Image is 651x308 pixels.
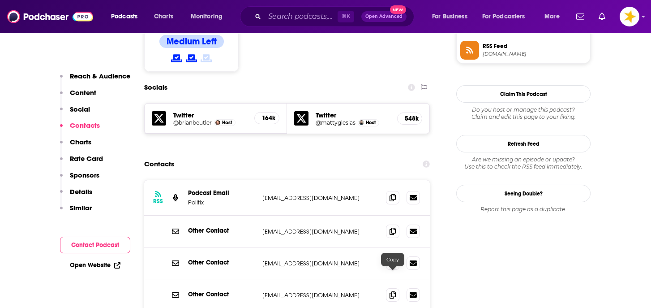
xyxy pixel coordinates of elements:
[390,5,406,14] span: New
[60,138,91,154] button: Charts
[184,9,234,24] button: open menu
[456,106,591,113] span: Do you host or manage this podcast?
[188,291,255,298] p: Other Contact
[111,10,137,23] span: Podcasts
[456,85,591,103] button: Claim This Podcast
[70,261,120,269] a: Open Website
[262,228,379,235] p: [EMAIL_ADDRESS][DOMAIN_NAME]
[144,79,167,96] h2: Socials
[7,8,93,25] img: Podchaser - Follow, Share and Rate Podcasts
[60,187,92,204] button: Details
[359,120,364,125] img: Matthew Yglesias
[482,10,525,23] span: For Podcasters
[70,204,92,212] p: Similar
[262,260,379,267] p: [EMAIL_ADDRESS][DOMAIN_NAME]
[544,10,560,23] span: More
[381,253,404,266] div: Copy
[70,105,90,113] p: Social
[70,171,99,179] p: Sponsors
[538,9,571,24] button: open menu
[456,156,591,170] div: Are we missing an episode or update? Use this to check the RSS feed immediately.
[573,9,588,24] a: Show notifications dropdown
[476,9,538,24] button: open menu
[60,154,103,171] button: Rate Card
[483,51,587,57] span: feeds.feedburner.com
[191,10,223,23] span: Monitoring
[148,9,179,24] a: Charts
[248,6,423,27] div: Search podcasts, credits, & more...
[60,121,100,138] button: Contacts
[70,187,92,196] p: Details
[173,119,212,126] a: @brianbeutler
[456,185,591,202] a: Seeing Double?
[60,72,130,88] button: Reach & Audience
[620,7,639,26] button: Show profile menu
[222,120,232,126] span: Host
[105,9,149,24] button: open menu
[338,11,354,22] span: ⌘ K
[167,36,217,47] h4: Medium Left
[265,9,338,24] input: Search podcasts, credits, & more...
[456,135,591,152] button: Refresh Feed
[361,11,407,22] button: Open AdvancedNew
[60,105,90,121] button: Social
[432,10,467,23] span: For Business
[595,9,609,24] a: Show notifications dropdown
[70,88,96,97] p: Content
[188,259,255,266] p: Other Contact
[60,88,96,105] button: Content
[70,138,91,146] p: Charts
[188,199,255,206] p: Politix
[173,111,247,119] h5: Twitter
[405,115,415,122] h5: 548k
[316,111,390,119] h5: Twitter
[456,106,591,121] div: Claim and edit this page to your liking.
[60,237,130,253] button: Contact Podcast
[262,194,379,202] p: [EMAIL_ADDRESS][DOMAIN_NAME]
[153,198,163,205] h3: RSS
[620,7,639,26] img: User Profile
[154,10,173,23] span: Charts
[188,227,255,234] p: Other Contact
[620,7,639,26] span: Logged in as Spreaker_Prime
[70,121,100,130] p: Contacts
[188,189,255,197] p: Podcast Email
[70,72,130,80] p: Reach & Audience
[456,206,591,213] div: Report this page as a duplicate.
[483,42,587,50] span: RSS Feed
[262,114,272,122] h5: 164k
[316,119,355,126] a: @mattyglesias
[70,154,103,163] p: Rate Card
[60,204,92,220] button: Similar
[60,171,99,187] button: Sponsors
[262,291,379,299] p: [EMAIL_ADDRESS][DOMAIN_NAME]
[144,156,174,173] h2: Contacts
[426,9,479,24] button: open menu
[460,41,587,60] a: RSS Feed[DOMAIN_NAME]
[366,120,376,126] span: Host
[365,14,403,19] span: Open Advanced
[215,120,220,125] img: Brian Beutler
